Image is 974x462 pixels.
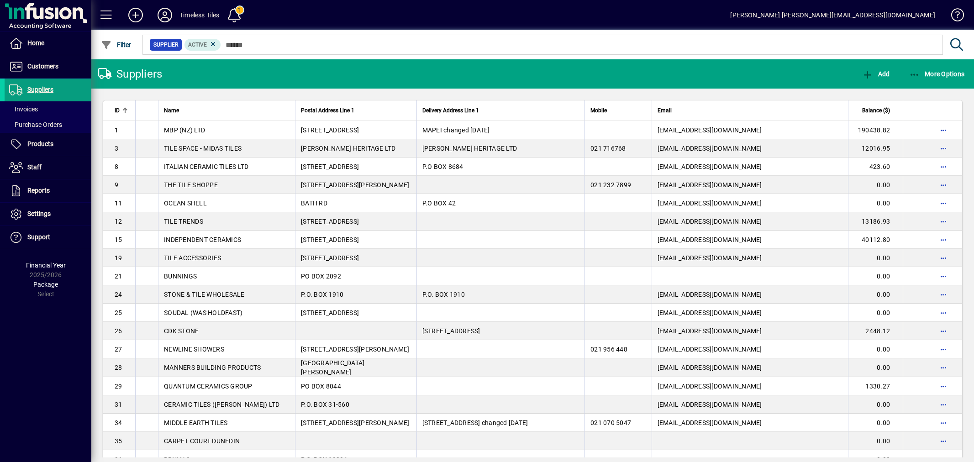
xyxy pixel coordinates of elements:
[936,269,951,283] button: More options
[658,309,762,316] span: [EMAIL_ADDRESS][DOMAIN_NAME]
[422,145,517,152] span: [PERSON_NAME] HERITAGE LTD
[5,156,91,179] a: Staff
[301,126,359,134] span: [STREET_ADDRESS]
[164,327,199,335] span: CDK STONE
[164,346,224,353] span: NEWLINE SHOWERS
[115,291,122,298] span: 24
[658,181,762,189] span: [EMAIL_ADDRESS][DOMAIN_NAME]
[115,254,122,262] span: 19
[848,121,903,139] td: 190438.82
[848,414,903,432] td: 0.00
[115,419,122,426] span: 34
[301,359,364,376] span: [GEOGRAPHIC_DATA][PERSON_NAME]
[101,41,132,48] span: Filter
[848,432,903,450] td: 0.00
[164,309,242,316] span: SOUDAL (WAS HOLDFAST)
[590,181,631,189] span: 021 232 7899
[115,437,122,445] span: 35
[590,105,646,115] div: Mobile
[27,187,50,194] span: Reports
[936,434,951,448] button: More options
[301,199,327,207] span: BATH RD
[301,346,409,353] span: [STREET_ADDRESS][PERSON_NAME]
[848,285,903,304] td: 0.00
[98,67,162,81] div: Suppliers
[936,342,951,357] button: More options
[907,66,967,82] button: More Options
[936,251,951,265] button: More options
[658,163,762,170] span: [EMAIL_ADDRESS][DOMAIN_NAME]
[5,117,91,132] a: Purchase Orders
[115,383,122,390] span: 29
[944,2,963,31] a: Knowledge Base
[115,273,122,280] span: 21
[27,163,42,171] span: Staff
[301,163,359,170] span: [STREET_ADDRESS]
[658,236,762,243] span: [EMAIL_ADDRESS][DOMAIN_NAME]
[848,377,903,395] td: 1330.27
[658,199,762,207] span: [EMAIL_ADDRESS][DOMAIN_NAME]
[115,236,122,243] span: 15
[301,309,359,316] span: [STREET_ADDRESS]
[301,291,343,298] span: P.O. BOX 1910
[848,194,903,212] td: 0.00
[121,7,150,23] button: Add
[301,273,341,280] span: PO BOX 2092
[909,70,965,78] span: More Options
[5,226,91,249] a: Support
[848,304,903,322] td: 0.00
[658,346,762,353] span: [EMAIL_ADDRESS][DOMAIN_NAME]
[164,273,197,280] span: BUNNINGS
[848,139,903,157] td: 12016.95
[422,199,456,207] span: P.O BOX 42
[422,163,463,170] span: P.O BOX 8684
[115,327,122,335] span: 26
[115,218,122,225] span: 12
[150,7,179,23] button: Profile
[115,364,122,371] span: 28
[179,8,219,22] div: Timeless Tiles
[936,141,951,156] button: More options
[301,419,409,426] span: [STREET_ADDRESS][PERSON_NAME]
[658,254,762,262] span: [EMAIL_ADDRESS][DOMAIN_NAME]
[936,178,951,192] button: More options
[848,176,903,194] td: 0.00
[5,32,91,55] a: Home
[164,105,290,115] div: Name
[5,203,91,226] a: Settings
[301,145,396,152] span: [PERSON_NAME] HERITAGE LTD
[164,291,245,298] span: STONE & TILE WHOLESALE
[590,419,631,426] span: 021 070 5047
[848,212,903,231] td: 13186.93
[115,181,118,189] span: 9
[164,254,221,262] span: TILE ACCESSORIES
[5,133,91,156] a: Products
[936,305,951,320] button: More options
[164,163,248,170] span: ITALIAN CERAMIC TILES LTD
[590,346,627,353] span: 021 956 448
[115,401,122,408] span: 31
[9,121,62,128] span: Purchase Orders
[422,105,479,115] span: Delivery Address Line 1
[590,105,607,115] span: Mobile
[164,419,228,426] span: MIDDLE EARTH TILES
[164,383,253,390] span: QUANTUM CERAMICS GROUP
[422,419,528,426] span: [STREET_ADDRESS] changed [DATE]
[936,123,951,137] button: More options
[936,214,951,229] button: More options
[164,236,241,243] span: INDEPENDENT CERAMICS
[854,105,898,115] div: Balance ($)
[99,37,134,53] button: Filter
[115,105,120,115] span: ID
[5,55,91,78] a: Customers
[115,199,122,207] span: 11
[153,40,178,49] span: Supplier
[936,415,951,430] button: More options
[658,105,842,115] div: Email
[26,262,66,269] span: Financial Year
[936,159,951,174] button: More options
[164,199,207,207] span: OCEAN SHELL
[301,105,354,115] span: Postal Address Line 1
[936,196,951,210] button: More options
[33,281,58,288] span: Package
